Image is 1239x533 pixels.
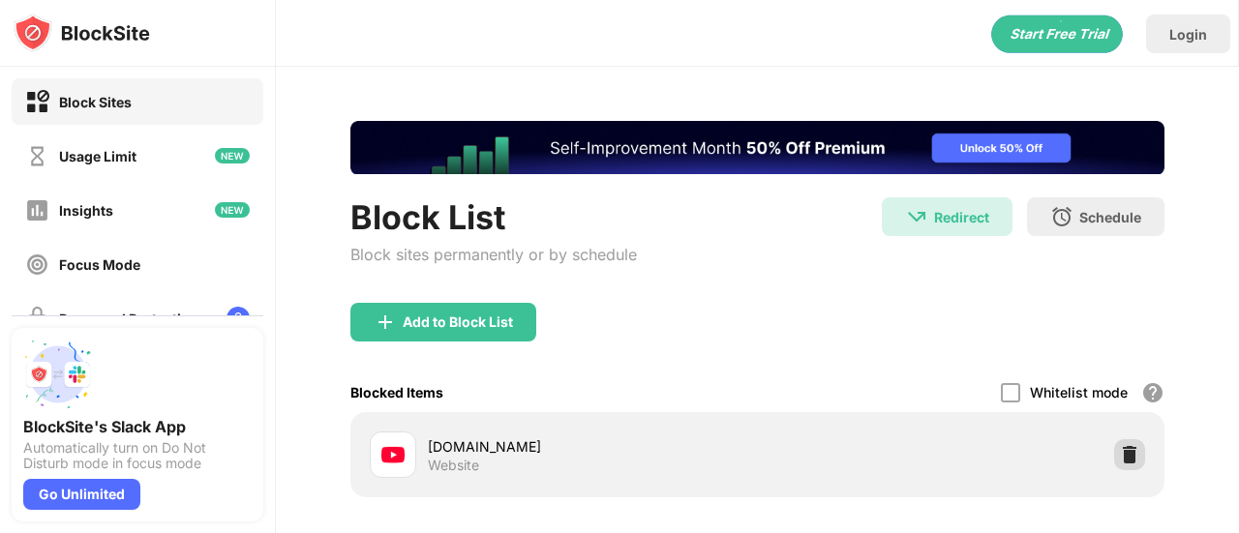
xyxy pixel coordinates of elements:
[215,202,250,218] img: new-icon.svg
[1030,384,1128,400] div: Whitelist mode
[59,311,198,327] div: Password Protection
[59,148,136,164] div: Usage Limit
[25,252,49,277] img: focus-off.svg
[350,384,443,400] div: Blocked Items
[25,307,49,331] img: password-protection-off.svg
[403,314,513,330] div: Add to Block List
[350,245,637,264] div: Block sites permanently or by schedule
[14,14,150,52] img: logo-blocksite.svg
[59,256,140,273] div: Focus Mode
[350,197,637,237] div: Block List
[428,436,758,457] div: [DOMAIN_NAME]
[215,148,250,163] img: new-icon.svg
[23,340,93,409] img: push-slack.svg
[23,417,252,436] div: BlockSite's Slack App
[227,307,250,330] img: lock-menu.svg
[934,209,989,225] div: Redirect
[1079,209,1141,225] div: Schedule
[23,479,140,510] div: Go Unlimited
[59,94,132,110] div: Block Sites
[381,443,405,466] img: favicons
[991,15,1123,53] div: animation
[25,90,49,114] img: block-on.svg
[350,121,1164,174] iframe: Banner
[23,440,252,471] div: Automatically turn on Do Not Disturb mode in focus mode
[59,202,113,219] div: Insights
[25,144,49,168] img: time-usage-off.svg
[1169,26,1207,43] div: Login
[428,457,479,474] div: Website
[25,198,49,222] img: insights-off.svg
